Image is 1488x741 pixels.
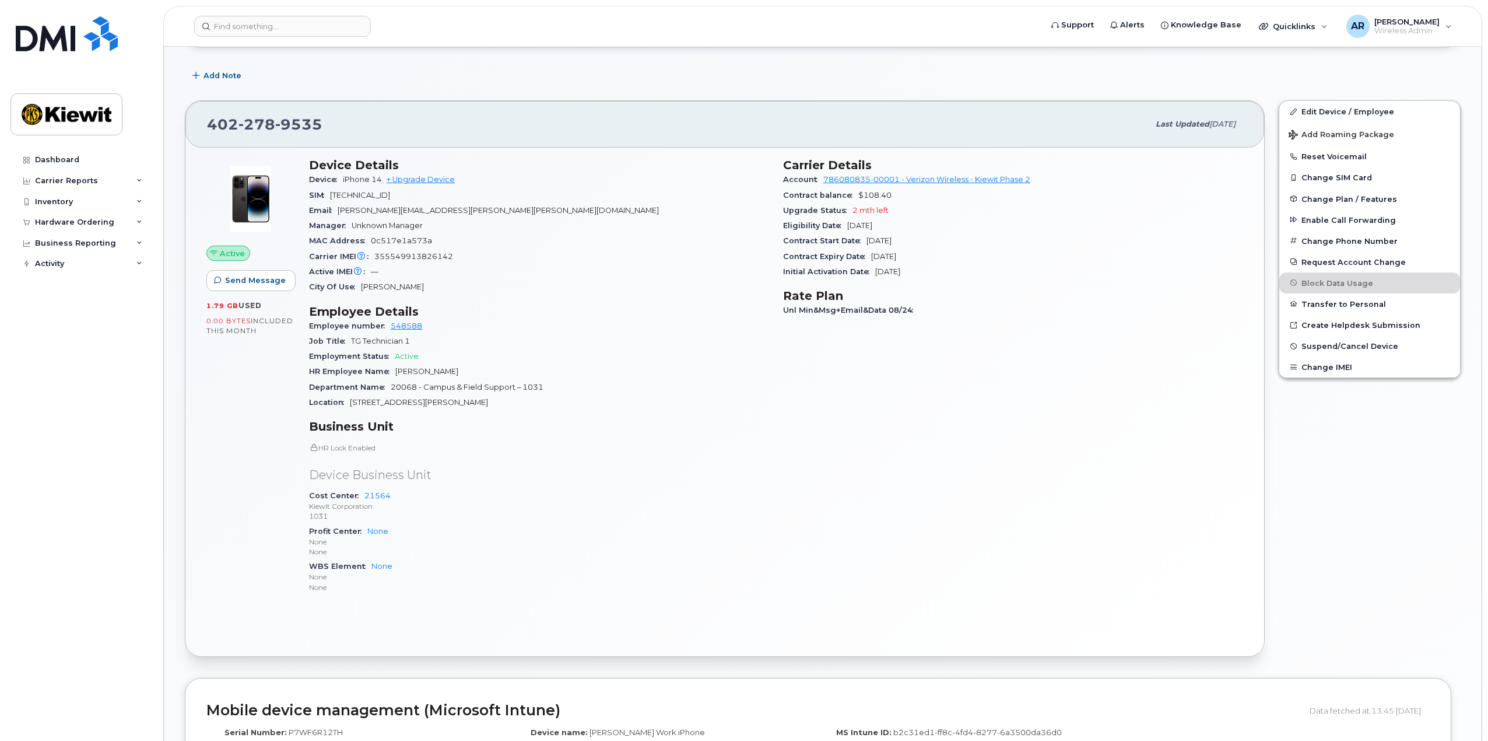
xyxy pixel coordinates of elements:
span: Contract Expiry Date [783,252,871,261]
input: Find something... [194,16,371,37]
a: None [371,562,392,571]
span: Quicklinks [1273,22,1315,31]
span: Wireless Admin [1374,26,1440,36]
a: Edit Device / Employee [1279,101,1460,122]
div: Data fetched at 13:45 [DATE] [1310,700,1430,722]
p: None [309,547,769,557]
span: Unknown Manager [352,221,423,230]
span: Carrier IMEI [309,252,374,261]
span: Active [395,352,419,361]
span: 402 [207,116,322,133]
span: Eligibility Date [783,221,847,230]
div: Amanda Reidler [1338,15,1460,38]
span: TG Technician 1 [351,337,410,345]
p: HR Lock Enabled [309,443,769,453]
span: [PERSON_NAME] [395,367,458,376]
span: $108.40 [858,191,892,200]
span: Contract balance [783,191,858,200]
p: Kiewit Corporation [309,501,769,511]
span: 0.00 Bytes [206,317,251,325]
span: City Of Use [309,282,361,291]
button: Change SIM Card [1279,167,1460,188]
a: 21564 [364,491,391,500]
span: Account [783,175,823,184]
span: HR Employee Name [309,367,395,376]
span: Send Message [225,275,286,286]
span: 355549913826142 [374,252,453,261]
span: Location [309,398,350,407]
span: Employment Status [309,352,395,361]
p: None [309,582,769,592]
a: + Upgrade Device [387,175,455,184]
span: Last updated [1156,120,1209,128]
a: Alerts [1102,13,1153,37]
img: image20231002-3703462-njx0qo.jpeg [216,164,286,234]
span: [DATE] [866,236,892,245]
span: — [371,267,378,276]
h3: Device Details [309,158,769,172]
span: [DATE] [871,252,896,261]
button: Change IMEI [1279,356,1460,378]
iframe: Messenger Launcher [1437,690,1479,732]
span: Alerts [1120,19,1145,31]
span: b2c31ed1-ff8c-4fd4-8277-6a3500da36d0 [893,728,1062,737]
span: used [238,301,262,310]
a: Create Helpdesk Submission [1279,314,1460,335]
a: Support [1043,13,1102,37]
span: [STREET_ADDRESS][PERSON_NAME] [350,398,488,407]
span: Cost Center [309,491,364,500]
a: 548588 [391,321,422,330]
span: Initial Activation Date [783,267,875,276]
p: None [309,572,769,582]
h3: Carrier Details [783,158,1243,172]
span: Email [309,206,338,215]
span: Upgrade Status [783,206,852,215]
p: 1031 [309,511,769,521]
span: Contract Start Date [783,236,866,245]
span: Change Plan / Features [1301,194,1397,203]
button: Send Message [206,270,296,291]
span: Profit Center [309,527,367,536]
span: Manager [309,221,352,230]
span: [TECHNICAL_ID] [330,191,390,200]
span: Knowledge Base [1171,19,1241,31]
span: 9535 [275,116,322,133]
span: [DATE] [1209,120,1236,128]
a: 786080835-00001 - Verizon Wireless - Kiewit Phase 2 [823,175,1030,184]
span: [DATE] [847,221,872,230]
span: Suspend/Cancel Device [1301,342,1398,351]
span: [PERSON_NAME] Work iPhone [589,728,705,737]
p: None [309,537,769,547]
span: [PERSON_NAME] [1374,17,1440,26]
label: MS Intune ID: [836,727,892,738]
span: AR [1351,19,1364,33]
button: Enable Call Forwarding [1279,209,1460,230]
span: Device [309,175,343,184]
h3: Rate Plan [783,289,1243,303]
button: Suspend/Cancel Device [1279,335,1460,356]
button: Add Note [185,65,251,86]
a: Knowledge Base [1153,13,1250,37]
span: [PERSON_NAME] [361,282,424,291]
span: P7WF6R12TH [289,728,343,737]
span: Job Title [309,337,351,345]
span: Active [220,248,245,259]
span: 278 [238,116,275,133]
span: WBS Element [309,562,371,571]
div: Quicklinks [1251,15,1336,38]
h3: Business Unit [309,420,769,434]
span: Unl Min&Msg+Email&Data 08/24 [783,306,919,314]
span: 1.79 GB [206,302,238,310]
h3: Employee Details [309,305,769,319]
label: Serial Number: [224,727,287,738]
label: Device name: [531,727,588,738]
span: Add Roaming Package [1289,130,1394,141]
button: Block Data Usage [1279,272,1460,293]
a: None [367,527,388,536]
span: Employee number [309,321,391,330]
span: 2 mth left [852,206,889,215]
span: Department Name [309,383,391,392]
span: SIM [309,191,330,200]
span: Enable Call Forwarding [1301,215,1396,224]
button: Change Plan / Features [1279,188,1460,209]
